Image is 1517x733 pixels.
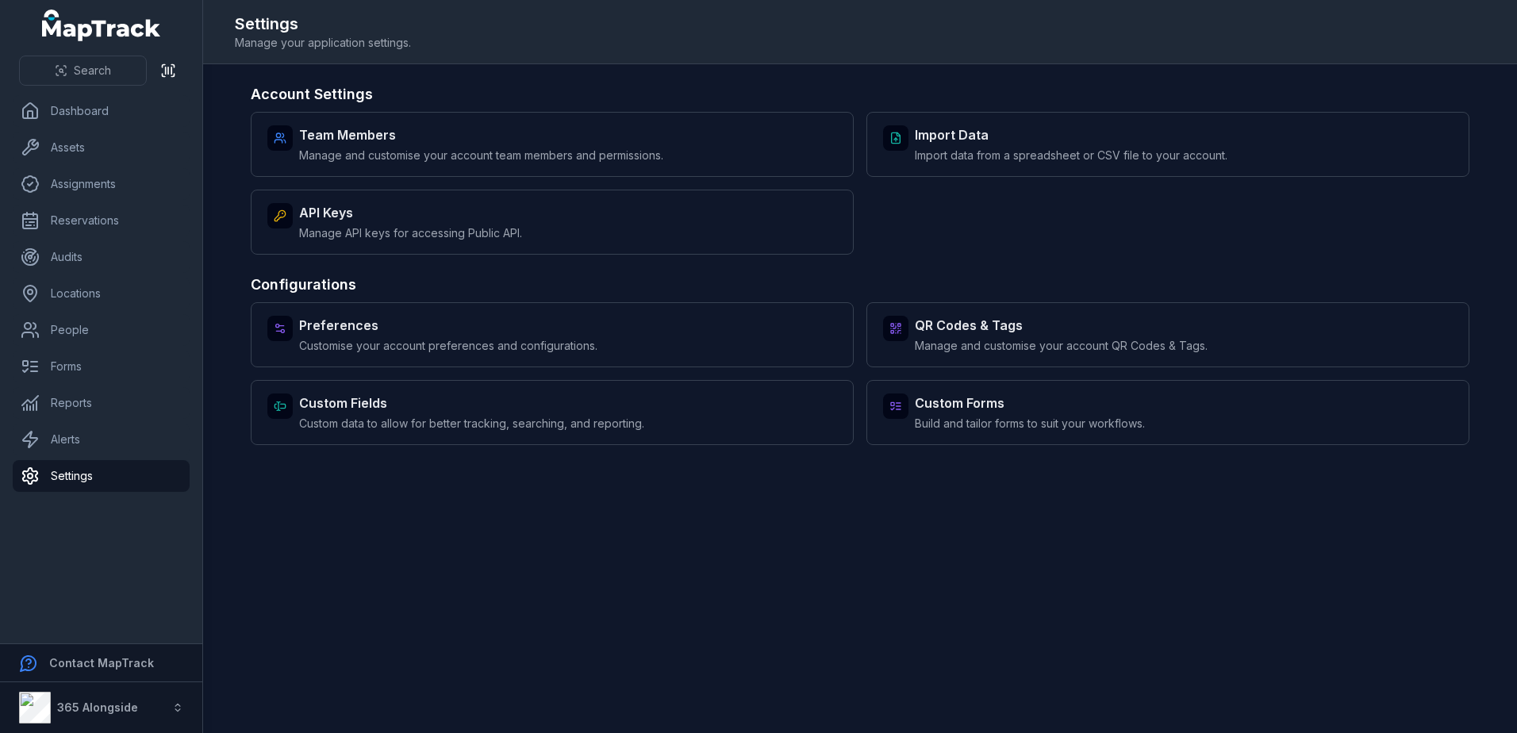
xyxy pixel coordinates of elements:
[13,314,190,346] a: People
[74,63,111,79] span: Search
[13,95,190,127] a: Dashboard
[299,316,597,335] strong: Preferences
[13,205,190,236] a: Reservations
[915,148,1227,163] span: Import data from a spreadsheet or CSV file to your account.
[299,225,522,241] span: Manage API keys for accessing Public API.
[299,125,663,144] strong: Team Members
[251,112,854,177] a: Team MembersManage and customise your account team members and permissions.
[866,380,1469,445] a: Custom FormsBuild and tailor forms to suit your workflows.
[13,168,190,200] a: Assignments
[299,148,663,163] span: Manage and customise your account team members and permissions.
[299,338,597,354] span: Customise your account preferences and configurations.
[49,656,154,670] strong: Contact MapTrack
[866,112,1469,177] a: Import DataImport data from a spreadsheet or CSV file to your account.
[42,10,161,41] a: MapTrack
[13,387,190,419] a: Reports
[13,460,190,492] a: Settings
[13,424,190,455] a: Alerts
[915,338,1208,354] span: Manage and customise your account QR Codes & Tags.
[13,241,190,273] a: Audits
[299,416,644,432] span: Custom data to allow for better tracking, searching, and reporting.
[235,35,411,51] span: Manage your application settings.
[915,125,1227,144] strong: Import Data
[251,302,854,367] a: PreferencesCustomise your account preferences and configurations.
[235,13,411,35] h2: Settings
[251,380,854,445] a: Custom FieldsCustom data to allow for better tracking, searching, and reporting.
[251,83,1469,106] h3: Account Settings
[13,278,190,309] a: Locations
[866,302,1469,367] a: QR Codes & TagsManage and customise your account QR Codes & Tags.
[251,190,854,255] a: API KeysManage API keys for accessing Public API.
[13,132,190,163] a: Assets
[915,393,1145,413] strong: Custom Forms
[19,56,147,86] button: Search
[915,416,1145,432] span: Build and tailor forms to suit your workflows.
[299,393,644,413] strong: Custom Fields
[299,203,522,222] strong: API Keys
[915,316,1208,335] strong: QR Codes & Tags
[251,274,1469,296] h3: Configurations
[13,351,190,382] a: Forms
[57,700,138,714] strong: 365 Alongside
